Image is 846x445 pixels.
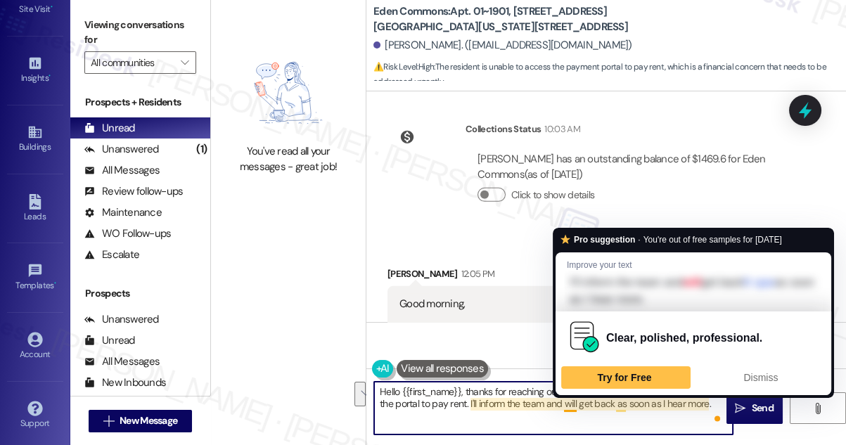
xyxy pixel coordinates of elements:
div: You've read all your messages - great job! [226,144,350,174]
div: [PERSON_NAME] has an outstanding balance of $1469.6 for Eden Commons (as of [DATE]) [478,152,786,182]
i:  [181,57,188,68]
i:  [103,415,114,427]
span: • [49,71,51,81]
div: Review follow-ups [84,184,183,199]
span: • [54,278,56,288]
i:  [812,403,823,414]
a: Support [7,396,63,434]
a: Buildings [7,120,63,158]
label: Click to show details [511,188,594,202]
div: Unanswered [84,312,159,327]
span: : The resident is unable to access the payment portal to pay rent, which is a financial concern t... [373,60,846,90]
div: Collections Status [466,122,541,136]
strong: ⚠️ Risk Level: High [373,61,434,72]
label: Viewing conversations for [84,14,196,51]
a: Templates • [7,259,63,297]
div: 10:03 AM [541,122,580,136]
a: Account [7,328,63,366]
div: Escalate [84,247,139,262]
div: 12:05 PM [458,266,495,281]
a: Leads [7,190,63,228]
img: empty-state [229,49,348,138]
span: Send [752,401,774,415]
button: New Message [89,410,193,432]
span: • [51,2,53,12]
a: Insights • [7,51,63,89]
span: New Message [120,413,177,428]
div: Unanswered [84,142,159,157]
div: Maintenance [84,205,162,220]
textarea: To enrich screen reader interactions, please activate Accessibility in Grammarly extension settings [374,382,733,434]
div: (1) [193,138,210,160]
i:  [735,403,745,414]
b: Eden Commons: Apt. 01~1901, [STREET_ADDRESS][GEOGRAPHIC_DATA][US_STATE][STREET_ADDRESS] [373,4,655,34]
button: Send [726,392,783,424]
div: Unread [84,121,135,136]
div: Good morning, Are you able to unlock the portal so I can pay rent? Thanks you. [399,297,625,372]
div: [PERSON_NAME] [387,266,648,286]
div: Unread [84,333,135,348]
div: All Messages [84,163,160,178]
div: [PERSON_NAME]. ([EMAIL_ADDRESS][DOMAIN_NAME]) [373,38,632,53]
div: Prospects [70,286,210,301]
div: Prospects + Residents [70,95,210,110]
div: All Messages [84,354,160,369]
div: New Inbounds [84,375,166,390]
div: WO Follow-ups [84,226,171,241]
input: All communities [91,51,174,74]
